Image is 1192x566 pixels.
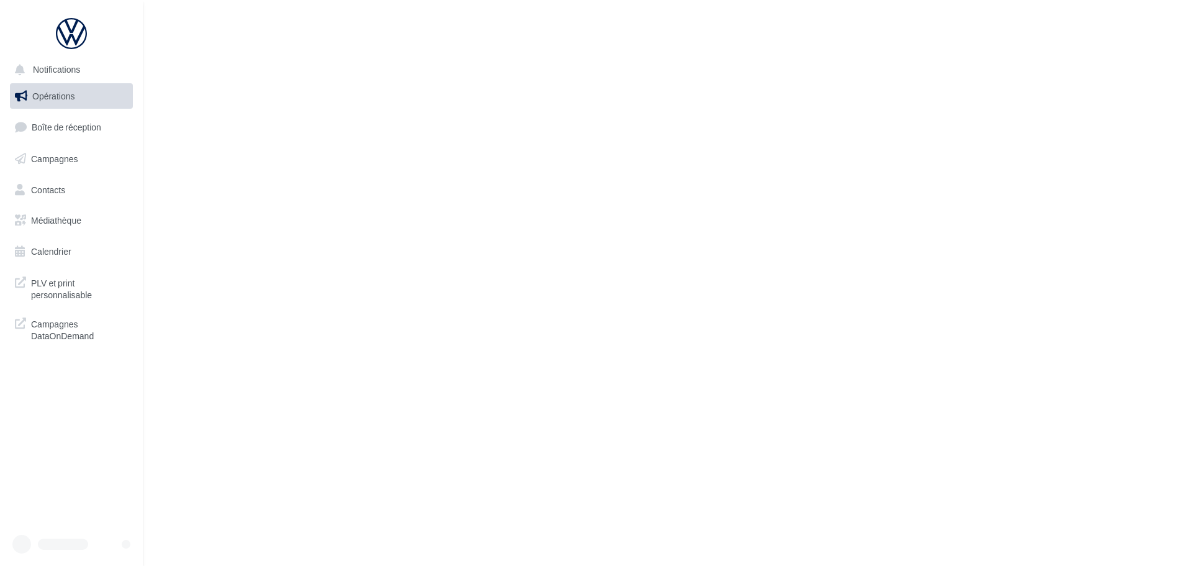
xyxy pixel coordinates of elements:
a: Médiathèque [7,208,135,234]
a: Contacts [7,177,135,203]
span: PLV et print personnalisable [31,275,128,301]
span: Médiathèque [31,215,81,226]
a: Boîte de réception [7,114,135,140]
a: Campagnes [7,146,135,172]
span: Campagnes [31,153,78,164]
a: Calendrier [7,239,135,265]
span: Opérations [32,91,74,101]
span: Calendrier [31,246,71,257]
a: Campagnes DataOnDemand [7,311,135,347]
span: Notifications [33,65,80,75]
span: Campagnes DataOnDemand [31,316,128,342]
span: Boîte de réception [32,122,101,132]
a: Opérations [7,83,135,109]
a: PLV et print personnalisable [7,270,135,306]
span: Contacts [31,184,65,194]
